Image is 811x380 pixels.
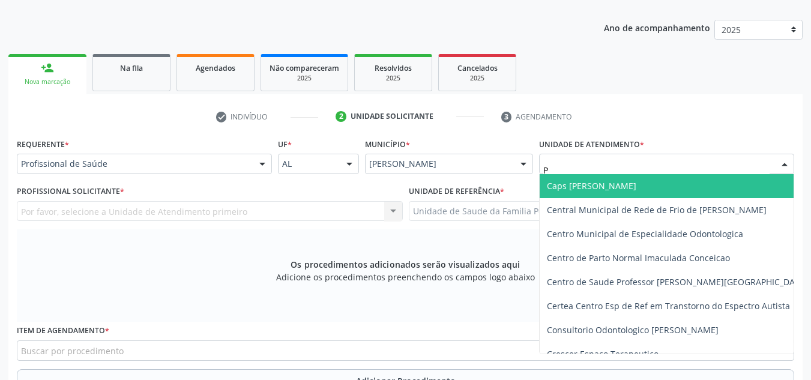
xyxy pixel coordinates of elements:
[276,271,535,283] span: Adicione os procedimentos preenchendo os campos logo abaixo
[17,135,69,154] label: Requerente
[547,252,730,264] span: Centro de Parto Normal Imaculada Conceicao
[457,63,498,73] span: Cancelados
[547,180,636,192] span: Caps [PERSON_NAME]
[336,111,346,122] div: 2
[409,182,504,201] label: Unidade de referência
[604,20,710,35] p: Ano de acompanhamento
[21,345,124,357] span: Buscar por procedimento
[547,204,767,216] span: Central Municipal de Rede de Frio de [PERSON_NAME]
[547,276,808,288] span: Centro de Saude Professor [PERSON_NAME][GEOGRAPHIC_DATA]
[291,258,520,271] span: Os procedimentos adicionados serão visualizados aqui
[351,111,433,122] div: Unidade solicitante
[17,182,124,201] label: Profissional Solicitante
[365,135,410,154] label: Município
[282,158,334,170] span: AL
[363,74,423,83] div: 2025
[447,74,507,83] div: 2025
[547,348,659,360] span: Crescer Espaco Terapeutico
[539,135,644,154] label: Unidade de atendimento
[21,158,247,170] span: Profissional de Saúde
[270,63,339,73] span: Não compareceram
[278,135,292,154] label: UF
[543,158,770,182] input: Unidade de atendimento
[369,158,508,170] span: [PERSON_NAME]
[17,322,109,340] label: Item de agendamento
[120,63,143,73] span: Na fila
[375,63,412,73] span: Resolvidos
[270,74,339,83] div: 2025
[547,300,790,312] span: Certea Centro Esp de Ref em Transtorno do Espectro Autista
[547,228,743,240] span: Centro Municipal de Especialidade Odontologica
[196,63,235,73] span: Agendados
[17,77,78,86] div: Nova marcação
[41,61,54,74] div: person_add
[547,324,719,336] span: Consultorio Odontologico [PERSON_NAME]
